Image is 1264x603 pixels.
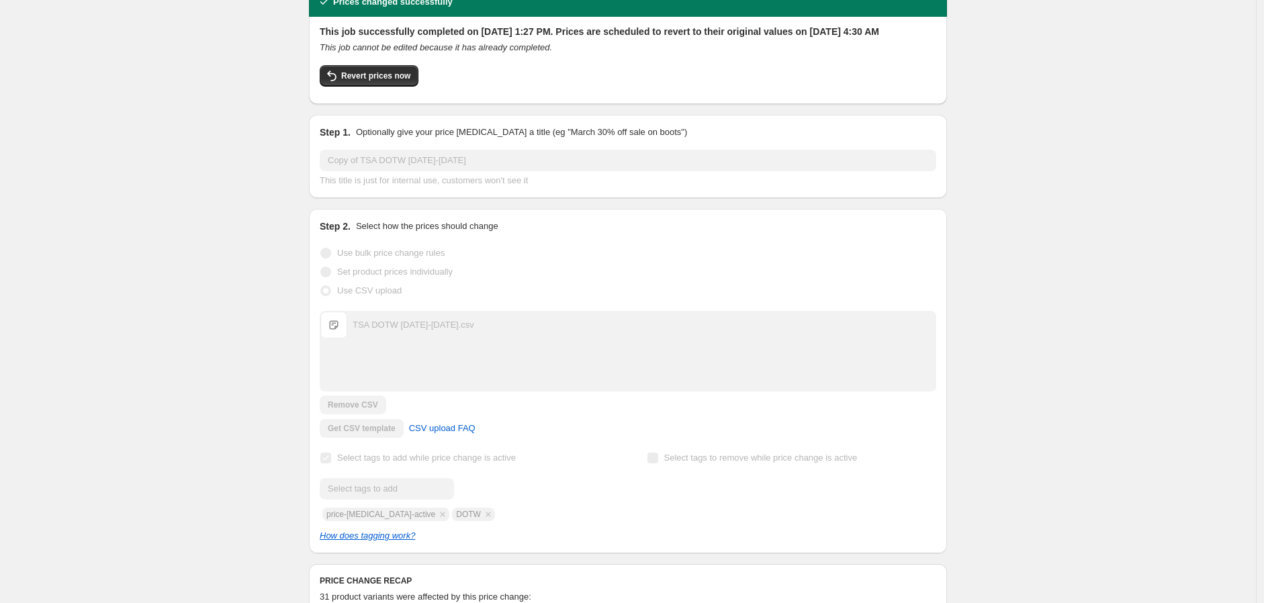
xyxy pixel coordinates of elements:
input: Select tags to add [320,478,454,500]
a: CSV upload FAQ [401,418,484,439]
p: Optionally give your price [MEDICAL_DATA] a title (eg "March 30% off sale on boots") [356,126,687,139]
h2: Step 1. [320,126,351,139]
i: This job cannot be edited because it has already completed. [320,42,552,52]
h6: PRICE CHANGE RECAP [320,575,936,586]
span: This title is just for internal use, customers won't see it [320,175,528,185]
span: Set product prices individually [337,267,453,277]
button: Revert prices now [320,65,418,87]
span: Use CSV upload [337,285,402,295]
p: Select how the prices should change [356,220,498,233]
span: Select tags to remove while price change is active [664,453,858,463]
span: CSV upload FAQ [409,422,476,435]
div: TSA DOTW [DATE]-[DATE].csv [353,318,474,332]
span: Use bulk price change rules [337,248,445,258]
span: Select tags to add while price change is active [337,453,516,463]
a: How does tagging work? [320,530,415,541]
span: Revert prices now [341,71,410,81]
input: 30% off holiday sale [320,150,936,171]
h2: Step 2. [320,220,351,233]
span: 31 product variants were affected by this price change: [320,592,531,602]
h2: This job successfully completed on [DATE] 1:27 PM. Prices are scheduled to revert to their origin... [320,25,936,38]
